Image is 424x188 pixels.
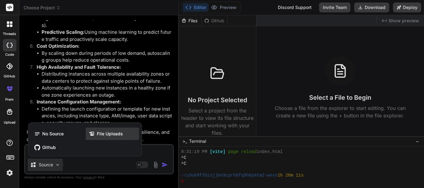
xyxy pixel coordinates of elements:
[4,120,16,125] label: Upload
[5,97,14,102] label: prem
[4,74,15,79] label: GitHub
[42,131,64,137] span: No Source
[5,52,14,57] label: code
[97,131,123,137] span: File Uploads
[4,168,15,178] img: settings
[3,31,16,37] label: threads
[42,144,56,151] span: Github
